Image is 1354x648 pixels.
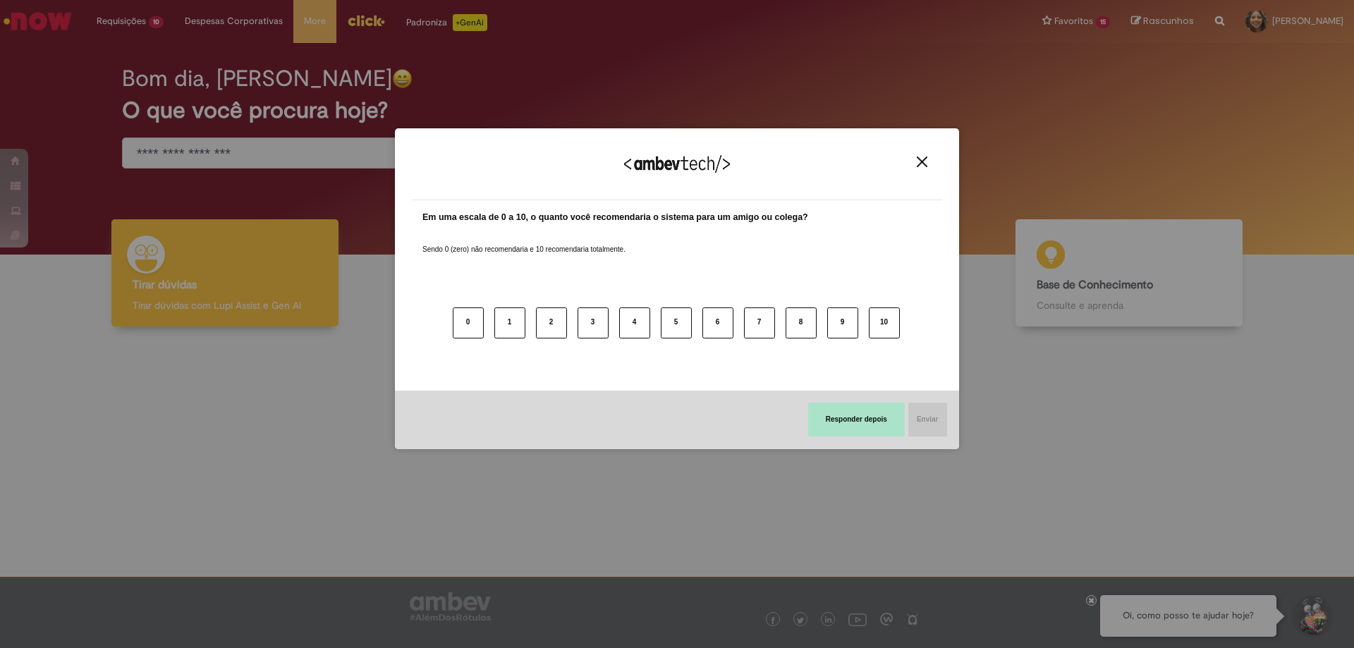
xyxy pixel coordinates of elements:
[624,155,730,173] img: Logo Ambevtech
[494,307,525,338] button: 1
[808,403,905,436] button: Responder depois
[702,307,733,338] button: 6
[453,307,484,338] button: 0
[744,307,775,338] button: 7
[786,307,817,338] button: 8
[619,307,650,338] button: 4
[422,228,626,255] label: Sendo 0 (zero) não recomendaria e 10 recomendaria totalmente.
[913,156,932,168] button: Close
[869,307,900,338] button: 10
[536,307,567,338] button: 2
[827,307,858,338] button: 9
[422,211,808,224] label: Em uma escala de 0 a 10, o quanto você recomendaria o sistema para um amigo ou colega?
[917,157,927,167] img: Close
[578,307,609,338] button: 3
[661,307,692,338] button: 5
